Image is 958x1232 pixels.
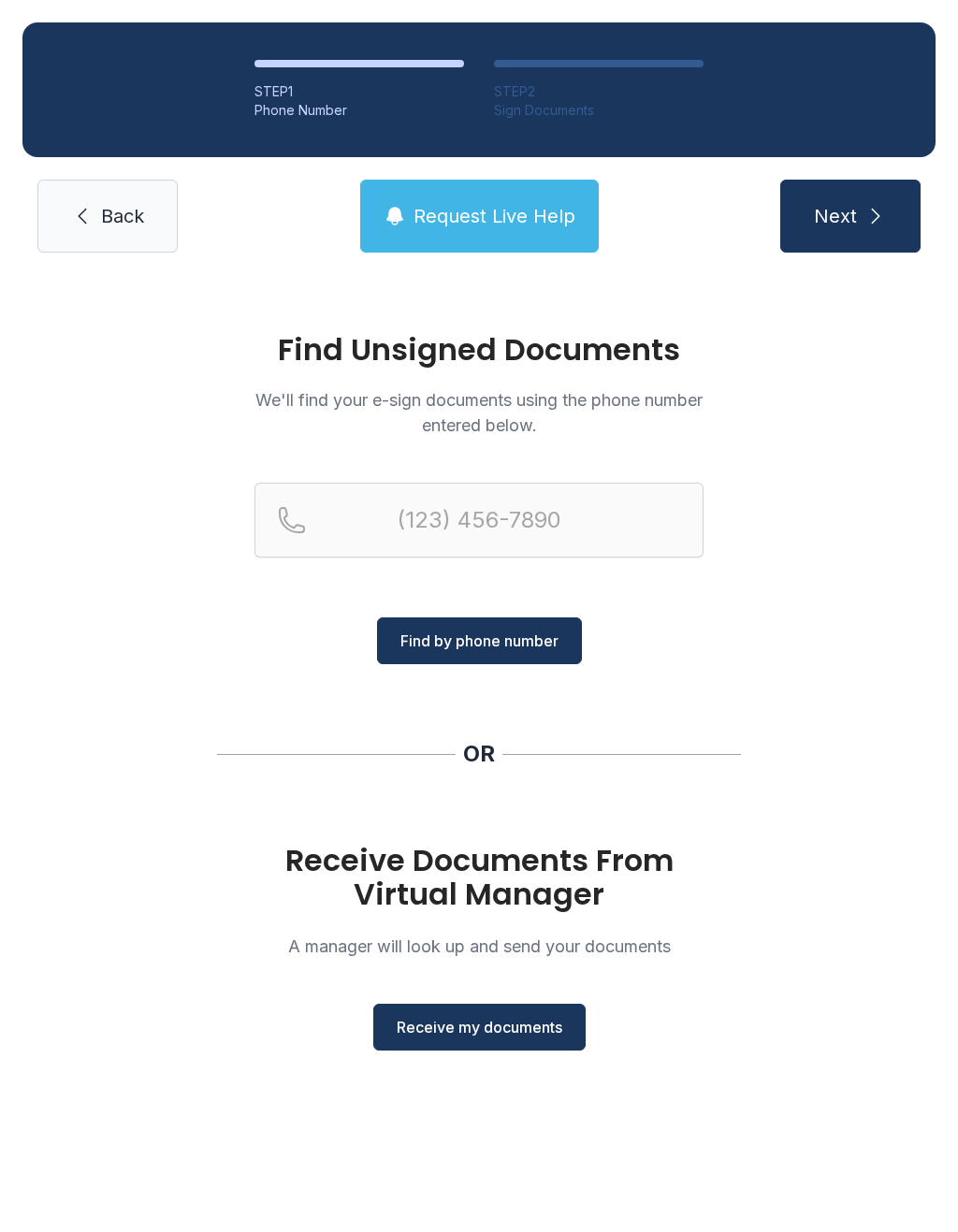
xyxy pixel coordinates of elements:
p: A manager will look up and send your documents [254,934,704,959]
div: Sign Documents [494,101,704,120]
span: Receive my documents [397,1016,562,1038]
div: STEP 2 [494,82,704,101]
span: Find by phone number [400,630,559,652]
div: Phone Number [254,101,464,120]
p: We'll find your e-sign documents using the phone number entered below. [254,387,704,438]
span: Request Live Help [414,203,575,229]
h1: Find Unsigned Documents [254,335,704,365]
div: STEP 1 [254,82,464,101]
input: Reservation phone number [254,483,704,558]
span: Next [814,203,857,229]
div: OR [463,739,495,769]
span: Back [101,203,144,229]
h1: Receive Documents From Virtual Manager [254,844,704,911]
